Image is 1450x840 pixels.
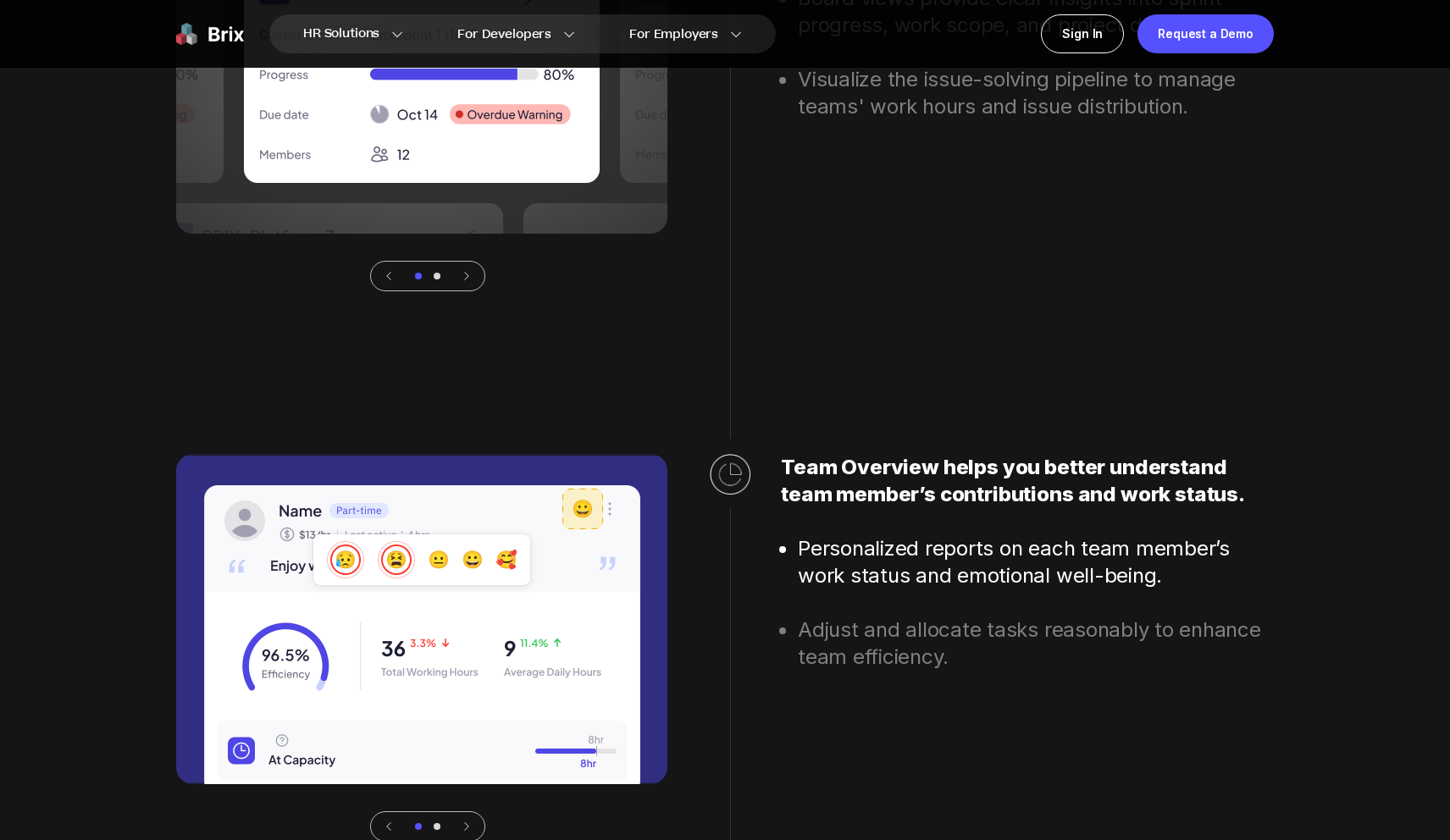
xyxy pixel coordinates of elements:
span: For Developers [457,25,551,43]
span: For Employers [629,25,718,43]
li: Visualize the issue-solving pipeline to manage teams' work hours and issue distribution. [798,66,1274,120]
a: Request a Demo [1137,14,1274,53]
li: Personalized reports on each team member’s work status and emotional well-being. [798,535,1274,589]
img: avatar [176,454,667,784]
a: Sign In [1041,14,1124,53]
h2: Team Overview helps you better understand team member’s contributions and work status. [781,454,1274,508]
li: Adjust and allocate tasks reasonably to enhance team efficiency. [798,616,1274,671]
span: HR Solutions [303,20,379,47]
